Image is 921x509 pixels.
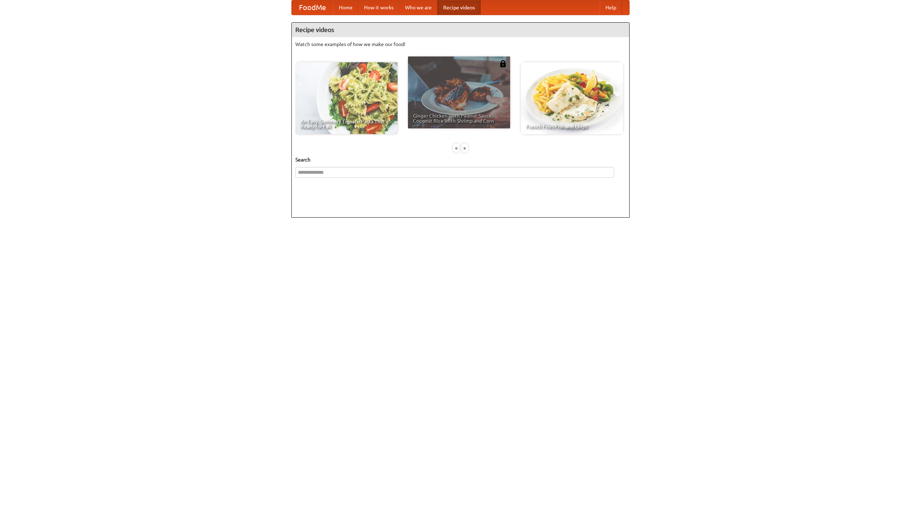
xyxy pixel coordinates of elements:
[333,0,358,15] a: Home
[295,41,626,48] p: Watch some examples of how we make our food!
[292,23,629,37] h4: Recipe videos
[521,62,623,134] a: French Fries Fish and Chips
[526,124,618,129] span: French Fries Fish and Chips
[399,0,437,15] a: Who we are
[295,156,626,163] h5: Search
[499,60,507,67] img: 483408.png
[437,0,481,15] a: Recipe videos
[295,62,398,134] a: An Easy, Summery Tomato Pasta That's Ready for Fall
[462,144,468,153] div: »
[358,0,399,15] a: How it works
[300,119,393,129] span: An Easy, Summery Tomato Pasta That's Ready for Fall
[292,0,333,15] a: FoodMe
[453,144,459,153] div: «
[600,0,622,15] a: Help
